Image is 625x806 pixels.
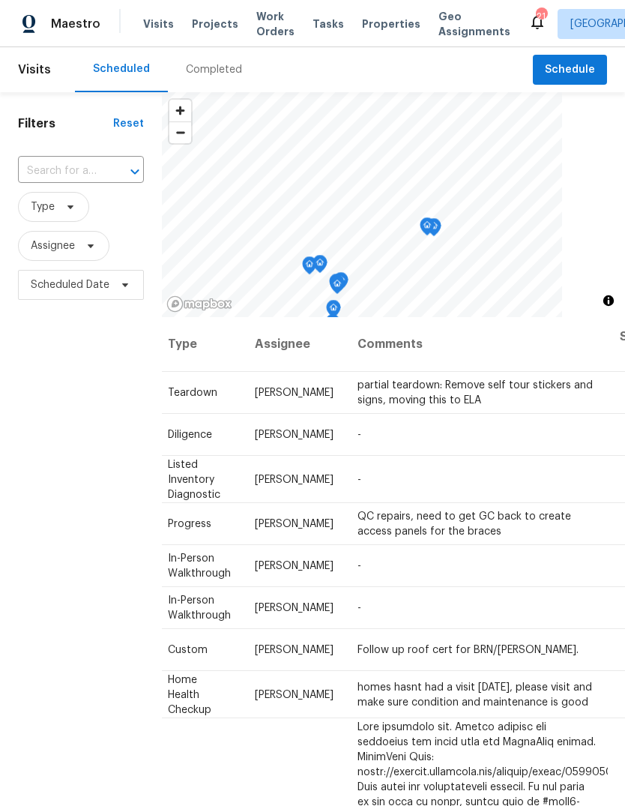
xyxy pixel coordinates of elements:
[168,459,220,499] span: Listed Inventory Diagnostic
[168,553,231,579] span: In-Person Walkthrough
[357,430,361,440] span: -
[256,9,295,39] span: Work Orders
[169,100,191,121] button: Zoom in
[362,16,420,31] span: Properties
[255,474,333,484] span: [PERSON_NAME]
[255,430,333,440] span: [PERSON_NAME]
[333,272,348,295] div: Map marker
[255,689,333,700] span: [PERSON_NAME]
[18,53,51,86] span: Visits
[325,314,340,337] div: Map marker
[255,645,333,655] span: [PERSON_NAME]
[156,317,243,372] th: Type
[124,161,145,182] button: Open
[18,116,113,131] h1: Filters
[255,388,333,398] span: [PERSON_NAME]
[166,295,232,313] a: Mapbox homepage
[168,645,208,655] span: Custom
[345,317,608,372] th: Comments
[255,561,333,571] span: [PERSON_NAME]
[255,603,333,613] span: [PERSON_NAME]
[186,62,242,77] div: Completed
[93,61,150,76] div: Scheduled
[168,595,231,621] span: In-Person Walkthrough
[169,121,191,143] button: Zoom out
[113,116,144,131] div: Reset
[357,682,592,707] span: homes hasnt had a visit [DATE], please visit and make sure condition and maintenance is good
[51,16,100,31] span: Maestro
[18,160,102,183] input: Search for an address...
[168,388,217,398] span: Teardown
[357,474,361,484] span: -
[438,9,510,39] span: Geo Assignments
[192,16,238,31] span: Projects
[536,9,546,24] div: 21
[162,92,562,317] canvas: Map
[312,19,344,29] span: Tasks
[312,255,327,278] div: Map marker
[329,274,344,297] div: Map marker
[357,645,579,655] span: Follow up roof cert for BRN/[PERSON_NAME].
[357,511,571,537] span: QC repairs, need to get GC back to create access panels for the braces
[168,519,211,529] span: Progress
[168,430,212,440] span: Diligence
[302,256,317,280] div: Map marker
[330,276,345,299] div: Map marker
[357,380,593,406] span: partial teardown: Remove self tour stickers and signs, moving this to ELA
[357,603,361,613] span: -
[243,317,345,372] th: Assignee
[143,16,174,31] span: Visits
[255,519,333,529] span: [PERSON_NAME]
[600,292,618,310] button: Toggle attribution
[420,217,435,241] div: Map marker
[31,199,55,214] span: Type
[168,674,211,715] span: Home Health Checkup
[31,277,109,292] span: Scheduled Date
[326,300,341,323] div: Map marker
[533,55,607,85] button: Schedule
[31,238,75,253] span: Assignee
[545,61,595,79] span: Schedule
[169,122,191,143] span: Zoom out
[357,561,361,571] span: -
[604,292,613,309] span: Toggle attribution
